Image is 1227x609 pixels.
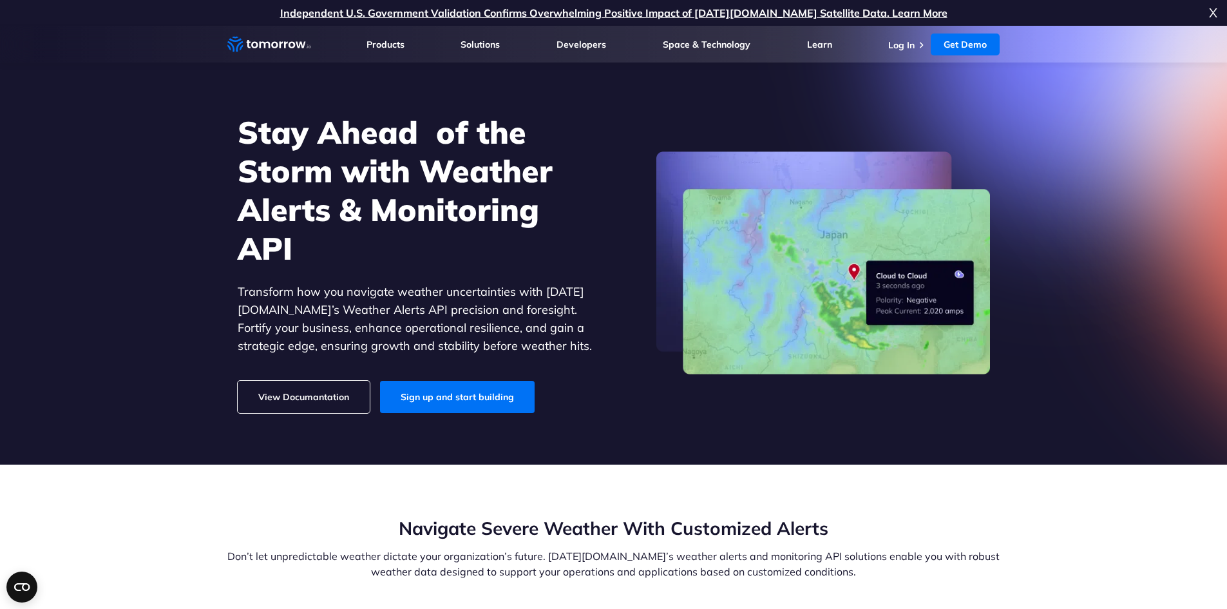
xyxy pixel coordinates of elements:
h1: Stay Ahead of the Storm with Weather Alerts & Monitoring API [238,113,592,267]
button: Open CMP widget [6,572,37,603]
h2: Navigate Severe Weather With Customized Alerts [227,516,1000,541]
a: Space & Technology [663,39,750,50]
a: Log In [888,39,915,51]
a: Learn [807,39,832,50]
a: Home link [227,35,311,54]
p: Don’t let unpredictable weather dictate your organization’s future. [DATE][DOMAIN_NAME]’s weather... [227,548,1000,579]
a: View Documantation [238,381,370,413]
a: Sign up and start building [380,381,535,413]
a: Solutions [461,39,500,50]
a: Independent U.S. Government Validation Confirms Overwhelming Positive Impact of [DATE][DOMAIN_NAM... [280,6,947,19]
a: Developers [556,39,606,50]
a: Products [366,39,404,50]
a: Get Demo [931,34,1000,55]
p: Transform how you navigate weather uncertainties with [DATE][DOMAIN_NAME]’s Weather Alerts API pr... [238,283,592,355]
